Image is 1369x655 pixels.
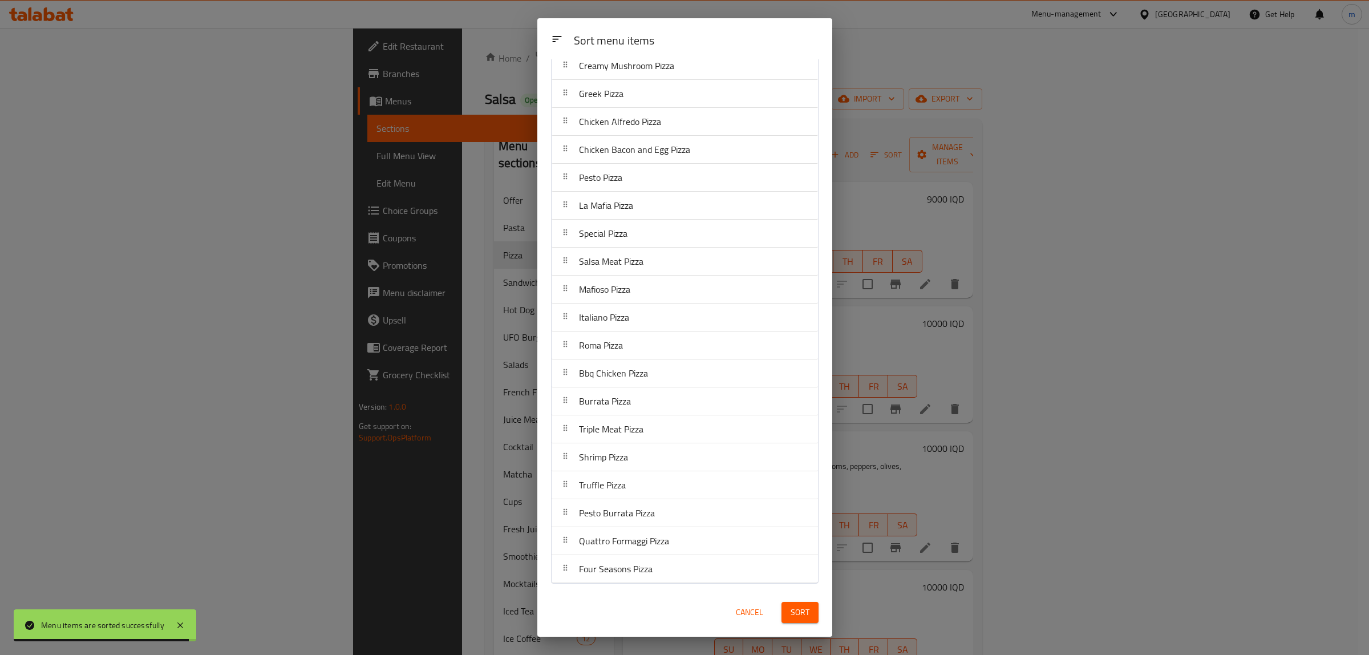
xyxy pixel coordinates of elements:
[579,532,669,549] span: Quattro Formaggi Pizza
[552,415,818,443] div: Triple Meat Pizza
[579,169,622,186] span: Pesto Pizza
[552,471,818,499] div: Truffle Pizza
[579,476,626,494] span: Truffle Pizza
[579,85,623,102] span: Greek Pizza
[552,555,818,583] div: Four Seasons Pizza
[552,499,818,527] div: Pesto Burrata Pizza
[552,527,818,555] div: Quattro Formaggi Pizza
[41,619,164,632] div: Menu items are sorted successfully
[579,197,633,214] span: La Mafia Pizza
[552,80,818,108] div: Greek Pizza
[579,560,653,577] span: Four Seasons Pizza
[731,602,768,623] button: Cancel
[579,57,674,74] span: Creamy Mushroom Pizza
[579,113,661,130] span: Chicken Alfredo Pizza
[552,276,818,304] div: Mafioso Pizza
[579,141,690,158] span: Chicken Bacon and Egg Pizza
[781,602,819,623] button: Sort
[552,304,818,331] div: Italiano Pizza
[552,108,818,136] div: Chicken Alfredo Pizza
[552,443,818,471] div: Shrimp Pizza
[552,220,818,248] div: Special Pizza
[579,421,643,438] span: Triple Meat Pizza
[552,248,818,276] div: Salsa Meat Pizza
[569,29,823,54] div: Sort menu items
[552,136,818,164] div: Chicken Bacon and Egg Pizza
[552,52,818,80] div: Creamy Mushroom Pizza
[552,331,818,359] div: Roma Pizza
[579,281,630,298] span: Mafioso Pizza
[579,393,631,410] span: Burrata Pizza
[579,448,628,466] span: Shrimp Pizza
[579,504,655,521] span: Pesto Burrata Pizza
[579,225,627,242] span: Special Pizza
[552,387,818,415] div: Burrata Pizza
[736,605,763,620] span: Cancel
[552,164,818,192] div: Pesto Pizza
[552,359,818,387] div: Bbq Chicken Pizza
[579,309,629,326] span: Italiano Pizza
[579,253,643,270] span: Salsa Meat Pizza
[791,605,809,620] span: Sort
[552,192,818,220] div: La Mafia Pizza
[579,337,623,354] span: Roma Pizza
[579,365,648,382] span: Bbq Chicken Pizza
